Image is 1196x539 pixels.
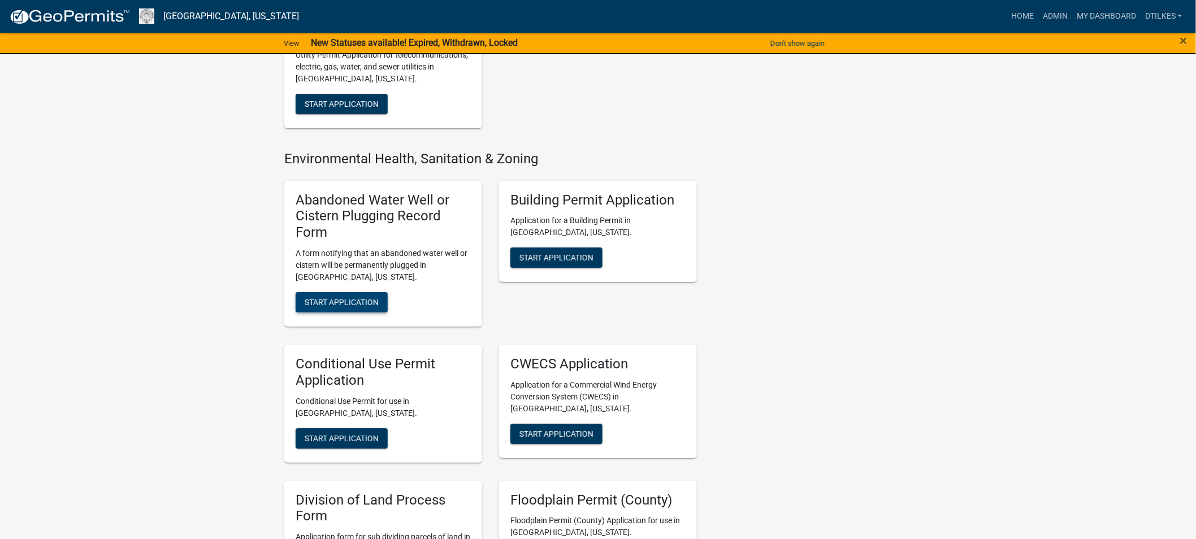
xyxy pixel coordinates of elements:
h5: Floodplain Permit (County) [510,492,686,508]
h5: Building Permit Application [510,192,686,208]
a: Admin [1038,6,1072,27]
span: Start Application [519,429,593,438]
h5: CWECS Application [510,356,686,372]
p: Utility Permit Application for telecommunications, electric, gas, water, and sewer utilities in [... [296,49,471,85]
span: Start Application [305,99,379,108]
a: [GEOGRAPHIC_DATA], [US_STATE] [163,7,299,26]
button: Don't show again [766,34,829,53]
h5: Conditional Use Permit Application [296,356,471,389]
h4: Environmental Health, Sanitation & Zoning [284,151,697,167]
button: Start Application [510,247,603,268]
span: Start Application [305,298,379,307]
p: Application for a Building Permit in [GEOGRAPHIC_DATA], [US_STATE]. [510,215,686,238]
span: × [1180,33,1188,49]
span: Start Application [305,433,379,442]
p: A form notifying that an abandoned water well or cistern will be permanently plugged in [GEOGRAPH... [296,247,471,283]
h5: Abandoned Water Well or Cistern Plugging Record Form [296,192,471,241]
button: Start Application [510,424,603,444]
p: Application for a Commercial Wind Energy Conversion System (CWECS) in [GEOGRAPHIC_DATA], [US_STATE]. [510,379,686,415]
img: Franklin County, Iowa [139,8,154,24]
h5: Division of Land Process Form [296,492,471,525]
p: Floodplain Permit (County) Application for use in [GEOGRAPHIC_DATA], [US_STATE]. [510,515,686,538]
a: Home [1007,6,1038,27]
strong: New Statuses available! Expired, Withdrawn, Locked [311,37,518,48]
button: Close [1180,34,1188,47]
button: Start Application [296,292,388,312]
p: Conditional Use Permit for use in [GEOGRAPHIC_DATA], [US_STATE]. [296,395,471,419]
a: View [279,34,304,53]
a: dtilkes [1141,6,1187,27]
button: Start Application [296,428,388,449]
a: My Dashboard [1072,6,1141,27]
span: Start Application [519,253,593,262]
button: Start Application [296,94,388,114]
